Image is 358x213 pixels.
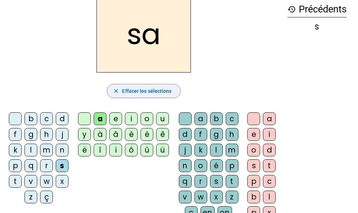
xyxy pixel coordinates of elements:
div: é [141,128,153,141]
div: î [94,144,106,156]
div: t [263,159,276,172]
div: d [56,112,68,125]
div: â [109,128,122,141]
div: s [287,22,347,31]
div: b [210,112,223,125]
div: b [247,191,260,203]
mat-icon: close [113,88,119,94]
div: ï [109,144,122,156]
div: s [56,159,68,172]
div: z [24,191,37,203]
div: ü [156,144,169,156]
div: a [194,112,207,125]
div: f [9,128,22,141]
mat-icon: history [287,5,296,14]
div: q [24,159,37,172]
div: v [179,191,192,203]
div: l [210,144,223,156]
div: p [247,175,260,188]
div: è [125,128,138,141]
div: c [263,175,276,188]
div: ç [40,191,53,203]
div: h [226,128,238,141]
div: i [125,112,138,125]
div: o [141,112,153,125]
div: b [24,112,37,125]
div: l [263,191,276,203]
div: e [247,128,260,141]
div: l [24,144,37,156]
div: g [24,128,37,141]
div: k [9,144,22,156]
button: Effacer les sélections [107,84,180,98]
div: q [179,175,192,188]
div: c [226,112,238,125]
div: r [40,159,53,172]
div: d [179,128,192,141]
div: p [9,159,22,172]
div: x [56,175,68,188]
div: t [226,175,238,188]
div: u [156,112,169,125]
span: Effacer les sélections [122,87,171,95]
div: à [94,128,106,141]
div: m [226,144,238,156]
div: o [247,144,260,156]
div: a [94,112,106,125]
div: c [40,112,53,125]
div: v [24,175,37,188]
div: o [194,159,207,172]
div: i [263,128,276,141]
div: e [109,112,122,125]
div: û [141,144,153,156]
div: t [9,175,22,188]
div: y [78,128,91,141]
div: ê [156,128,169,141]
div: z [226,191,238,203]
div: s [247,159,260,172]
div: x [210,191,223,203]
div: w [40,175,53,188]
div: m [40,144,53,156]
div: s [210,175,223,188]
div: p [226,159,238,172]
div: j [56,128,68,141]
div: ë [78,144,91,156]
div: j [179,144,192,156]
div: k [194,144,207,156]
div: d [263,144,276,156]
div: h [40,128,53,141]
div: r [194,175,207,188]
div: é [210,159,223,172]
div: w [194,191,207,203]
div: g [210,128,223,141]
div: a [263,112,276,125]
div: n [56,144,68,156]
div: f [194,128,207,141]
div: n [179,159,192,172]
h3: Précédents [287,1,347,17]
div: ô [125,144,138,156]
